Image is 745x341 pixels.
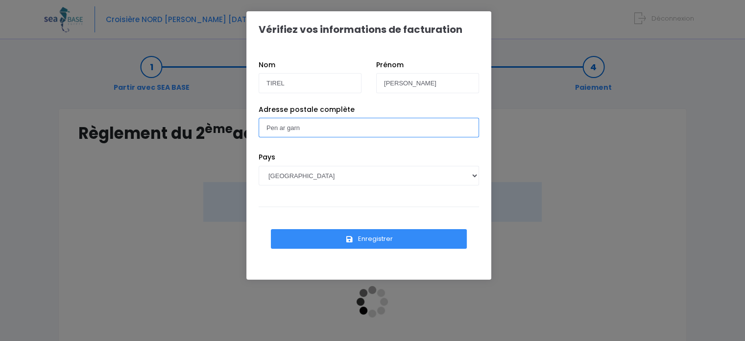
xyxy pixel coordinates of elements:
label: Prénom [376,60,404,70]
label: Pays [259,152,275,162]
label: Adresse postale complète [259,105,355,115]
h1: Vérifiez vos informations de facturation [259,24,462,35]
button: Enregistrer [271,229,467,249]
label: Nom [259,60,275,70]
